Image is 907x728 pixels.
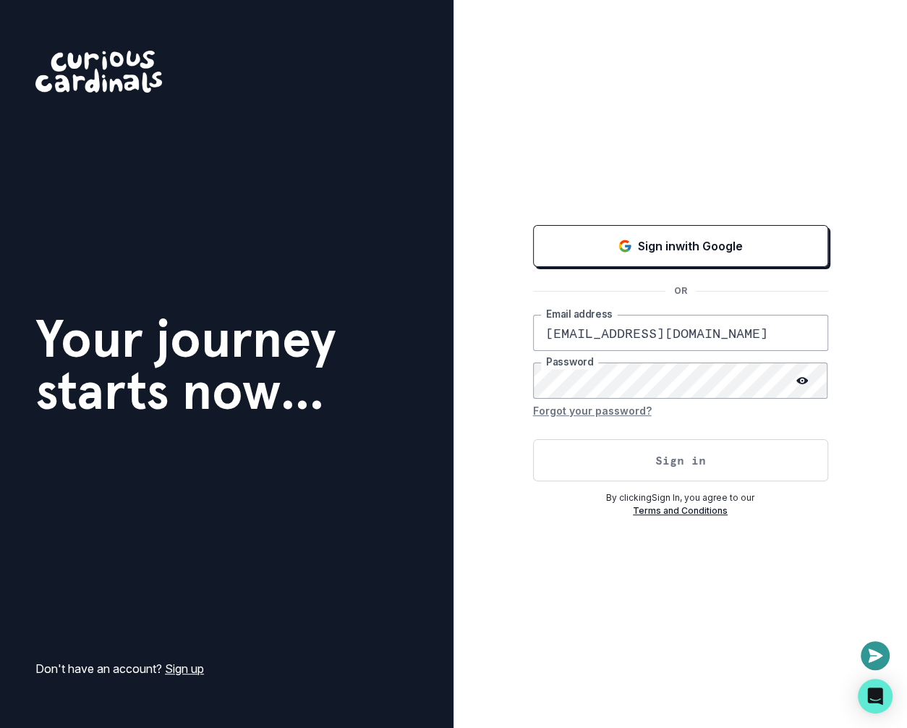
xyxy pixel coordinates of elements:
p: By clicking Sign In , you agree to our [533,491,828,504]
button: Forgot your password? [533,399,652,422]
p: OR [665,284,696,297]
button: Sign in with Google (GSuite) [533,225,828,267]
h1: Your journey starts now... [35,313,336,417]
img: Curious Cardinals Logo [35,51,162,93]
a: Sign up [165,661,204,676]
p: Don't have an account? [35,660,204,677]
button: Sign in [533,439,828,481]
button: Open or close messaging widget [861,641,890,670]
a: Terms and Conditions [633,505,728,516]
div: Open Intercom Messenger [858,679,893,714]
p: Sign in with Google [638,237,743,255]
